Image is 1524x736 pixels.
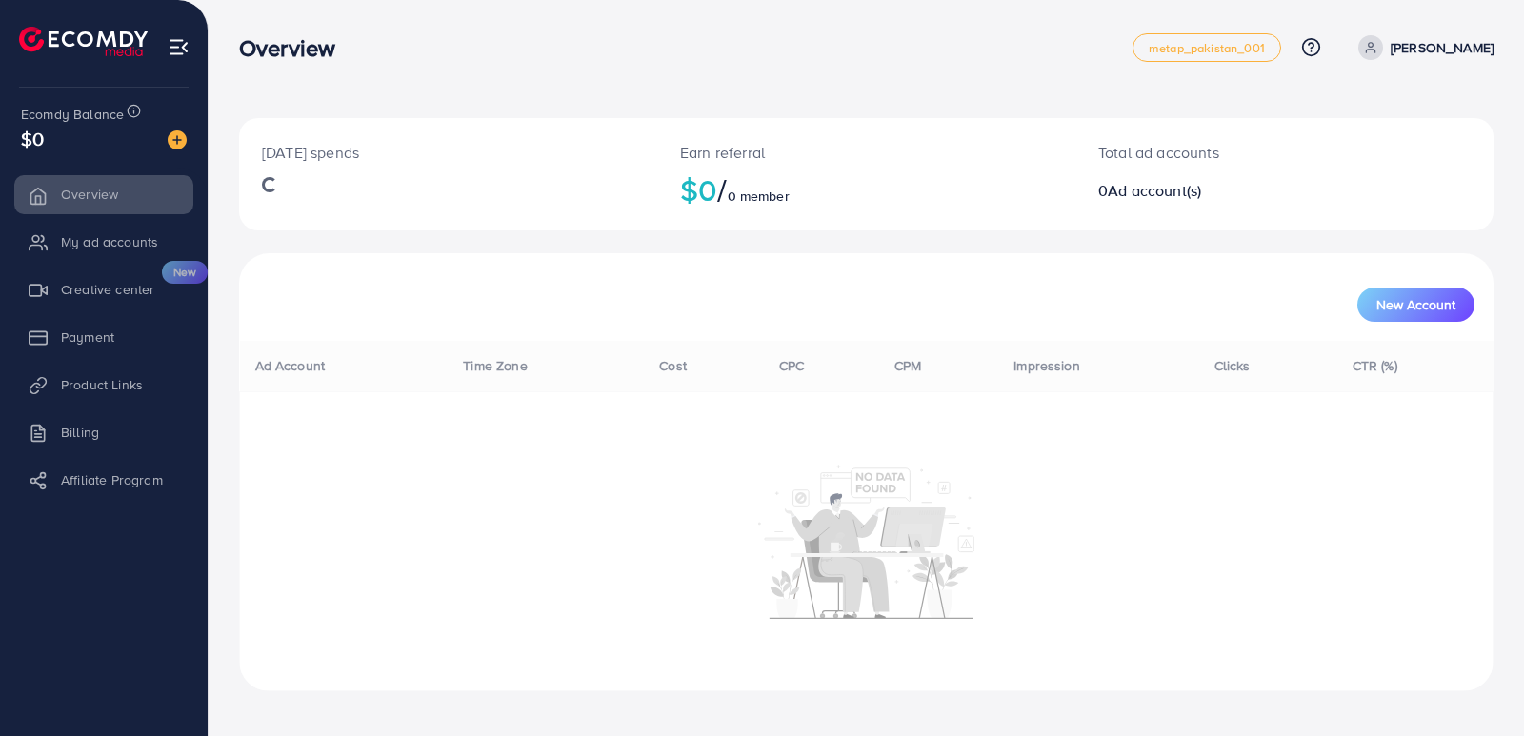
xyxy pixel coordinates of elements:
span: / [717,168,727,211]
a: metap_pakistan_001 [1133,33,1281,62]
button: New Account [1357,288,1474,322]
img: menu [168,36,190,58]
h2: 0 [1098,182,1366,200]
p: [PERSON_NAME] [1391,36,1494,59]
img: logo [19,27,148,56]
p: Earn referral [680,141,1053,164]
span: Ad account(s) [1108,180,1201,201]
p: Total ad accounts [1098,141,1366,164]
h3: Overview [239,34,351,62]
a: [PERSON_NAME] [1351,35,1494,60]
span: New Account [1376,298,1455,311]
span: Ecomdy Balance [21,105,124,124]
p: [DATE] spends [262,141,634,164]
span: 0 member [728,187,790,206]
span: $0 [21,125,44,152]
span: metap_pakistan_001 [1149,42,1265,54]
h2: $0 [680,171,1053,208]
img: image [168,130,187,149]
